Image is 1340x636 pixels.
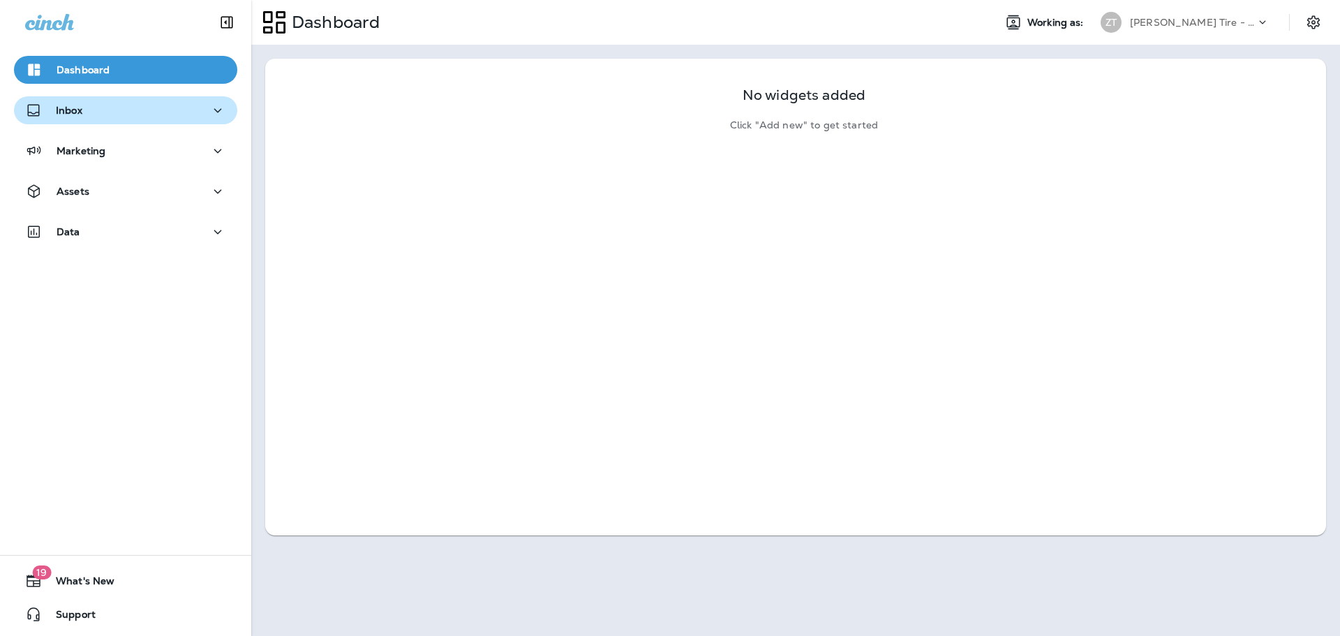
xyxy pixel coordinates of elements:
[730,119,878,131] p: Click "Add new" to get started
[1101,12,1122,33] div: ZT
[57,226,80,237] p: Data
[32,565,51,579] span: 19
[1301,10,1326,35] button: Settings
[14,567,237,595] button: 19What's New
[743,89,865,101] p: No widgets added
[1027,17,1087,29] span: Working as:
[1130,17,1256,28] p: [PERSON_NAME] Tire - [PERSON_NAME]
[14,600,237,628] button: Support
[42,609,96,626] span: Support
[57,186,89,197] p: Assets
[56,105,82,116] p: Inbox
[14,137,237,165] button: Marketing
[14,56,237,84] button: Dashboard
[207,8,246,36] button: Collapse Sidebar
[57,64,110,75] p: Dashboard
[14,218,237,246] button: Data
[286,12,380,33] p: Dashboard
[42,575,114,592] span: What's New
[14,96,237,124] button: Inbox
[14,177,237,205] button: Assets
[57,145,105,156] p: Marketing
